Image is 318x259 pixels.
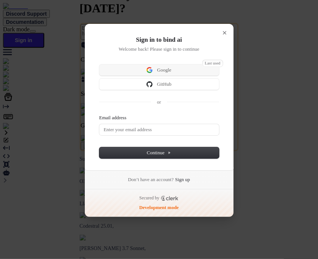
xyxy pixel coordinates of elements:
[218,26,231,39] button: Close modal
[175,176,190,183] a: Sign up
[147,67,152,73] img: Sign in with Google
[161,196,179,201] a: Clerk logo
[99,35,219,44] h1: Sign in to bind ai
[139,204,179,211] p: Development mode
[99,46,219,53] p: Welcome back! Please sign in to continue
[147,149,171,156] span: Continue
[99,147,219,158] button: Continue
[157,99,161,105] p: or
[99,114,126,121] label: Email address
[157,81,171,88] span: GitHub
[128,176,174,183] span: Don’t have an account?
[99,124,219,135] input: Enter your email address
[99,79,219,90] button: Sign in with GitHubGitHub
[139,195,160,201] p: Secured by
[99,64,219,76] button: Last usedSign in with GoogleGoogle
[147,81,152,87] img: Sign in with GitHub
[157,67,171,73] span: Google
